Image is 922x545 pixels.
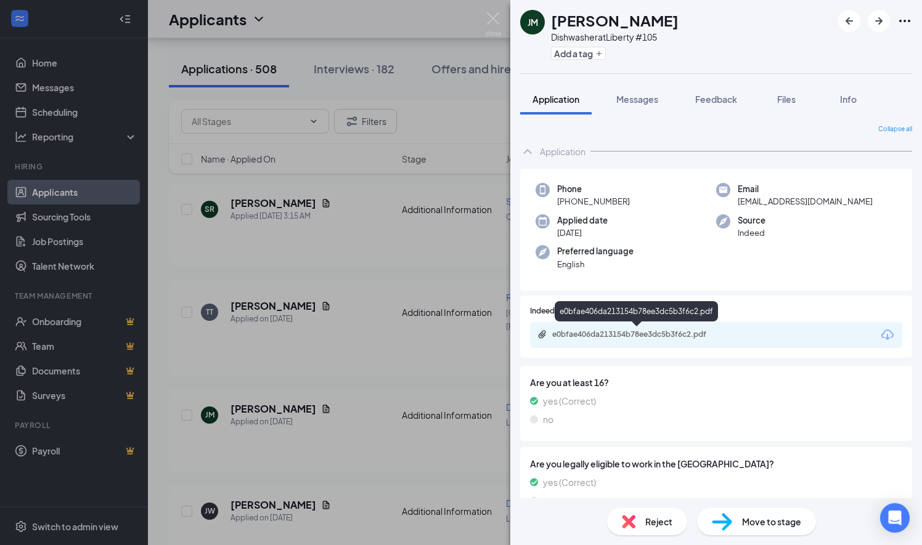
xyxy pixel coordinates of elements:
svg: ArrowRight [871,14,886,28]
span: English [557,258,634,270]
span: Feedback [695,94,737,105]
span: Are you at least 16? [530,376,902,389]
span: Application [532,94,579,105]
span: Source [738,214,765,227]
h1: [PERSON_NAME] [551,10,679,31]
span: Preferred language [557,245,634,257]
span: yes (Correct) [543,394,596,408]
span: Collapse all [878,124,912,134]
span: Are you legally eligible to work in the [GEOGRAPHIC_DATA]? [530,457,902,470]
div: e0bfae406da213154b78ee3dc5b3f6c2.pdf [555,301,718,321]
span: Indeed [738,227,765,239]
span: Messages [616,94,658,105]
span: Reject [645,515,672,528]
span: Info [840,94,857,105]
svg: Plus [595,50,603,57]
button: ArrowRight [868,10,890,32]
div: Application [540,145,585,158]
span: Applied date [557,214,608,227]
svg: ArrowLeftNew [842,14,857,28]
a: Paperclipe0bfae406da213154b78ee3dc5b3f6c2.pdf [537,329,737,341]
button: PlusAdd a tag [551,47,606,60]
span: [EMAIL_ADDRESS][DOMAIN_NAME] [738,195,873,208]
div: Open Intercom Messenger [880,503,910,533]
span: [DATE] [557,227,608,239]
span: [PHONE_NUMBER] [557,195,630,208]
svg: ChevronUp [520,144,535,159]
span: Phone [557,183,630,195]
div: JM [528,16,538,28]
span: yes (Correct) [543,475,596,489]
svg: Paperclip [537,329,547,339]
svg: Download [880,328,895,342]
span: Move to stage [742,515,801,528]
div: e0bfae406da213154b78ee3dc5b3f6c2.pdf [552,329,725,339]
span: Email [738,183,873,195]
svg: Ellipses [897,14,912,28]
span: Indeed Resume [530,305,584,317]
span: Files [777,94,796,105]
span: no [543,494,553,507]
div: Dishwasher at Liberty #105 [551,31,679,43]
span: no [543,413,553,426]
button: ArrowLeftNew [838,10,860,32]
